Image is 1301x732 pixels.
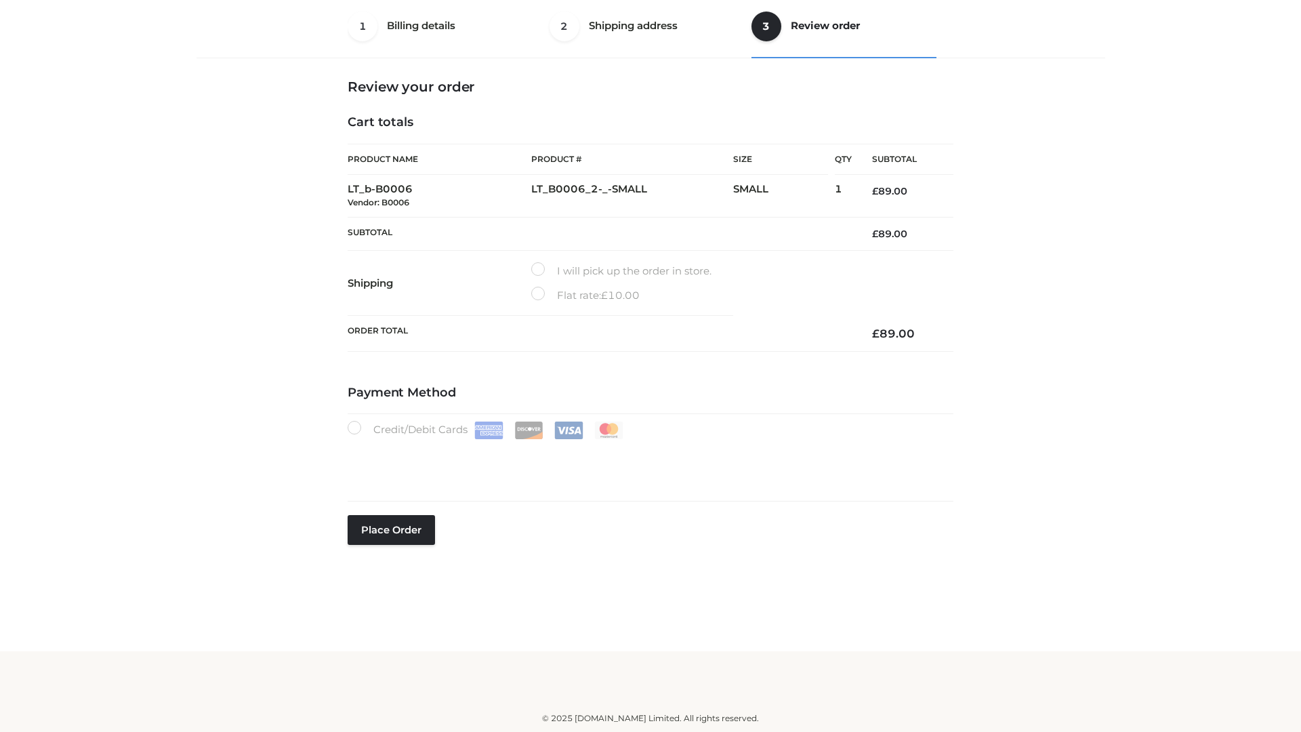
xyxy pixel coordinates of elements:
img: Visa [554,422,583,439]
span: £ [872,185,878,197]
bdi: 89.00 [872,185,907,197]
bdi: 89.00 [872,327,915,340]
td: 1 [835,175,852,218]
th: Subtotal [348,217,852,250]
th: Qty [835,144,852,175]
bdi: 89.00 [872,228,907,240]
th: Product Name [348,144,531,175]
th: Shipping [348,251,531,316]
td: LT_b-B0006 [348,175,531,218]
bdi: 10.00 [601,289,640,302]
h3: Review your order [348,79,953,95]
img: Amex [474,422,503,439]
h4: Cart totals [348,115,953,130]
td: SMALL [733,175,835,218]
img: Discover [514,422,543,439]
th: Product # [531,144,733,175]
label: I will pick up the order in store. [531,262,711,280]
label: Credit/Debit Cards [348,421,625,439]
th: Subtotal [852,144,953,175]
small: Vendor: B0006 [348,197,409,207]
h4: Payment Method [348,386,953,401]
img: Mastercard [594,422,623,439]
label: Flat rate: [531,287,640,304]
th: Size [733,144,828,175]
span: £ [872,228,878,240]
th: Order Total [348,316,852,352]
span: £ [872,327,880,340]
div: © 2025 [DOMAIN_NAME] Limited. All rights reserved. [201,712,1100,725]
span: £ [601,289,608,302]
iframe: Secure payment input frame [345,436,951,486]
td: LT_B0006_2-_-SMALL [531,175,733,218]
button: Place order [348,515,435,545]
